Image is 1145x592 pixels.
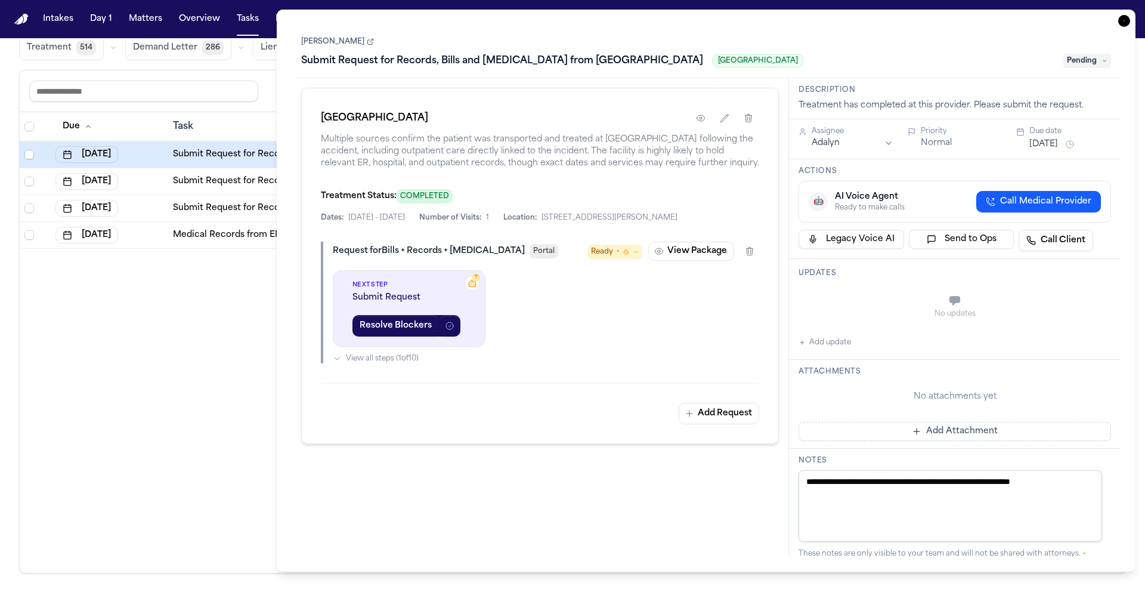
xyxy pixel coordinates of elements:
button: Overview [174,8,225,30]
button: Firms [271,8,304,30]
img: Finch Logo [14,14,29,25]
button: Treatment514 [19,35,104,60]
button: Add update [799,335,851,350]
span: Multiple sources confirm the patient was transported and treated at [GEOGRAPHIC_DATA] following t... [321,134,759,169]
button: Matters [124,8,167,30]
span: COMPLETED [397,189,453,203]
a: Call Client [1019,230,1093,251]
span: 286 [202,41,224,55]
div: These notes are only visible to your team and will not be shared with attorneys. [799,549,1111,568]
div: Assignee [812,127,893,136]
div: No attachments yet [799,391,1111,403]
span: Number of Visits: [419,213,481,223]
h3: Notes [799,456,1111,465]
h1: [GEOGRAPHIC_DATA] [321,111,428,125]
span: Submit Request [352,292,466,304]
span: Call Medical Provider [1000,196,1091,208]
button: Add Attachment [799,422,1111,441]
button: View all steps (1of10) [333,354,759,363]
span: [STREET_ADDRESS][PERSON_NAME] [541,213,677,223]
span: Dates: [321,213,343,223]
button: [DATE] [1029,138,1058,150]
span: Demand Letter [133,42,197,54]
span: Liens [261,42,283,54]
button: Portal [530,244,558,258]
span: 1 [486,213,489,223]
span: [DATE] - [DATE] [348,213,405,223]
div: Treatment has completed at this provider. Please submit the request. [799,100,1111,112]
div: No updates [799,309,1111,319]
span: Location: [503,213,537,223]
span: Treatment Status: [321,192,397,201]
div: AI Voice Agent [835,191,905,203]
button: Legacy Voice AI [799,230,904,249]
div: Due date [1029,127,1111,136]
span: 514 [76,41,96,55]
button: Resolve Blockers [352,315,439,337]
span: Next Step [352,280,466,289]
button: Send to Ops [909,230,1014,249]
button: View Package [648,242,734,261]
button: Intakes [38,8,78,30]
span: View all steps ( 1 of 10 ) [346,354,419,363]
div: Ready to make calls [835,203,905,212]
h3: Updates [799,269,1111,278]
button: Liens308 [253,35,317,60]
button: Day 1 [85,8,117,30]
a: [PERSON_NAME] [301,37,374,47]
div: Request for Bills + Records + [MEDICAL_DATA] [333,245,525,257]
button: Snooze task [1063,137,1077,152]
span: Pending [1063,54,1111,68]
h3: Attachments [799,367,1111,377]
h3: Actions [799,166,1111,176]
div: Priority [921,127,1002,136]
button: Call Medical Provider [976,191,1101,212]
span: ? [475,274,478,281]
button: Tasks [232,8,264,30]
button: Add Request [679,403,759,424]
h3: Description [799,85,1111,95]
span: 🤖 [813,196,824,208]
a: Home [14,14,29,25]
button: Normal [921,137,952,149]
span: Treatment [27,42,72,54]
span: Ready [591,246,613,258]
button: [DATE] [55,227,118,243]
span: • [617,246,620,258]
h1: Submit Request for Records, Bills and [MEDICAL_DATA] from [GEOGRAPHIC_DATA] [296,51,708,70]
button: Demand Letter286 [125,35,231,60]
span: [GEOGRAPHIC_DATA] [713,54,803,67]
button: The Flock [311,8,363,30]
